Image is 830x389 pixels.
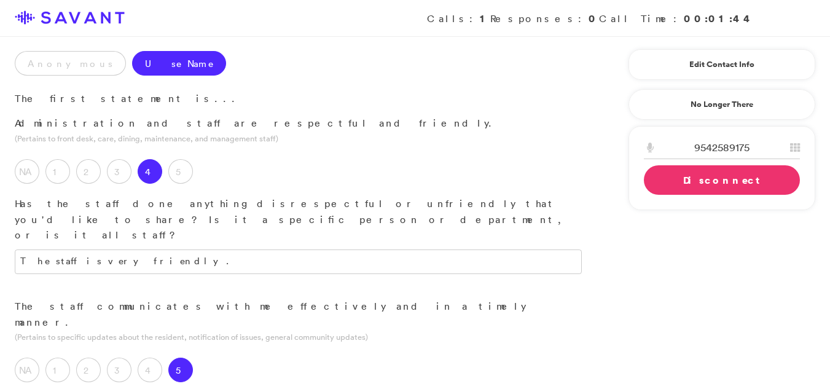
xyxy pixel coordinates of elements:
label: NA [15,159,39,184]
p: Has the staff done anything disrespectful or unfriendly that you'd like to share? Is it a specifi... [15,196,582,243]
label: 5 [168,358,193,382]
label: NA [15,358,39,382]
p: The staff communicates with me effectively and in a timely manner. [15,299,582,330]
a: Disconnect [644,165,800,195]
strong: 00:01:44 [684,12,754,25]
label: 1 [45,159,70,184]
a: Edit Contact Info [644,55,800,74]
label: Anonymous [15,51,126,76]
label: 1 [45,358,70,382]
label: 2 [76,159,101,184]
label: 3 [107,358,131,382]
a: No Longer There [628,89,815,120]
p: The first statement is... [15,91,582,107]
label: 2 [76,358,101,382]
strong: 0 [589,12,599,25]
label: 3 [107,159,131,184]
label: 5 [168,159,193,184]
p: (Pertains to front desk, care, dining, maintenance, and management staff) [15,133,582,144]
label: Use Name [132,51,226,76]
label: 4 [138,358,162,382]
p: (Pertains to specific updates about the resident, notification of issues, general community updates) [15,331,582,343]
p: Administration and staff are respectful and friendly. [15,116,582,132]
label: 4 [138,159,162,184]
strong: 1 [480,12,490,25]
